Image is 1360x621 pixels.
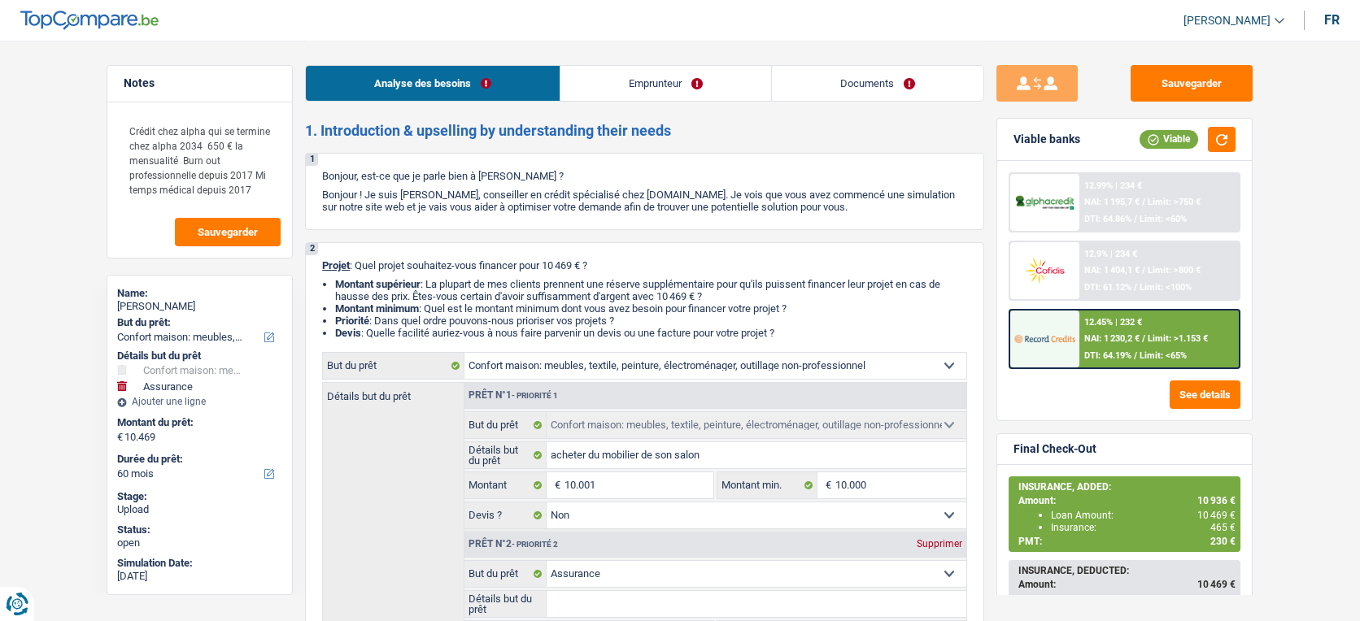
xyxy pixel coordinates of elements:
span: / [1134,282,1137,293]
span: / [1134,350,1137,361]
h5: Notes [124,76,276,90]
div: 2 [306,243,318,255]
label: But du prêt [464,412,547,438]
div: 12.45% | 232 € [1084,317,1142,328]
span: Devis [335,327,361,339]
label: But du prêt [464,561,547,587]
div: INSURANCE, ADDED: [1018,481,1236,493]
a: Documents [772,66,983,101]
span: [PERSON_NAME] [1183,14,1271,28]
span: Projet [322,259,350,271]
span: Limit: <65% [1140,350,1187,361]
span: € [547,472,564,498]
span: / [1134,214,1137,224]
h2: 1. Introduction & upselling by understanding their needs [305,122,984,140]
span: - Priorité 2 [512,540,558,549]
label: But du prêt [323,353,464,379]
span: Limit: <100% [1140,282,1192,293]
li: : La plupart de mes clients prennent une réserve supplémentaire pour qu'ils puissent financer leu... [335,278,967,302]
div: Viable banks [1013,132,1080,146]
span: 10 021 € [1197,593,1236,605]
span: 230 € [1210,536,1236,547]
div: Supprimer [913,539,966,549]
div: Name: [117,287,282,300]
div: Ajouter une ligne [117,396,282,407]
div: Loan Amount: [1051,510,1236,521]
div: 1 [306,154,318,166]
span: Sauvegarder [198,227,258,237]
span: 10 469 € [1197,579,1236,590]
div: Stage: [117,490,282,503]
label: Détails but du prêt [323,383,464,402]
div: Amount: [1018,495,1236,506]
label: Détails but du prêt [464,591,547,617]
span: / [1142,265,1145,276]
span: € [817,472,835,498]
div: INSURANCE, DEDUCTED: [1018,565,1236,576]
label: Montant min. [717,472,817,498]
strong: Priorité [335,315,369,327]
img: Record Credits [1014,324,1074,354]
label: Devis ? [464,502,547,528]
span: Limit: >1.153 € [1148,333,1208,344]
span: NAI: 1 404,1 € [1084,265,1140,276]
button: See details [1170,380,1240,409]
span: / [1142,197,1145,207]
li: : Dans quel ordre pouvons-nous prioriser vos projets ? [335,315,967,327]
div: Loan Amount: [1051,593,1236,605]
span: DTI: 64.86% [1084,214,1131,224]
div: open [117,536,282,549]
div: Viable [1140,130,1198,148]
li: : Quel est le montant minimum dont vous avez besoin pour financer votre projet ? [335,302,967,315]
label: Montant [464,472,547,498]
div: PMT: [1018,536,1236,547]
div: Amount: [1018,579,1236,590]
button: Sauvegarder [175,218,281,246]
label: Montant du prêt: [117,416,279,429]
strong: Montant minimum [335,302,419,315]
button: Sauvegarder [1131,65,1253,102]
label: Détails but du prêt [464,442,547,468]
label: But du prêt: [117,316,279,329]
span: NAI: 1 195,7 € [1084,197,1140,207]
strong: Montant supérieur [335,278,421,290]
span: 10 469 € [1197,510,1236,521]
div: Upload [117,503,282,516]
img: TopCompare Logo [20,11,159,30]
label: Durée du prêt: [117,453,279,466]
div: Prêt n°2 [464,539,562,549]
span: / [1142,333,1145,344]
div: Final Check-Out [1013,442,1096,456]
div: Détails but du prêt [117,350,282,363]
a: Analyse des besoins [306,66,560,101]
div: Status: [117,523,282,536]
a: [PERSON_NAME] [1170,7,1284,34]
div: [DATE] [117,570,282,583]
span: 465 € [1210,522,1236,533]
div: fr [1324,12,1340,28]
span: Limit: <60% [1140,214,1187,224]
li: : Quelle facilité auriez-vous à nous faire parvenir un devis ou une facture pour votre projet ? [335,327,967,339]
span: € [117,431,123,444]
span: NAI: 1 230,2 € [1084,333,1140,344]
div: [PERSON_NAME] [117,300,282,313]
span: DTI: 64.19% [1084,350,1131,361]
span: DTI: 61.12% [1084,282,1131,293]
span: - Priorité 1 [512,391,558,400]
p: Bonjour ! Je suis [PERSON_NAME], conseiller en crédit spécialisé chez [DOMAIN_NAME]. Je vois que ... [322,189,967,213]
span: Limit: >800 € [1148,265,1201,276]
span: 10 936 € [1197,495,1236,506]
div: 12.9% | 234 € [1084,249,1137,259]
img: Cofidis [1014,255,1074,285]
p: Bonjour, est-ce que je parle bien à [PERSON_NAME] ? [322,170,967,182]
a: Emprunteur [560,66,771,101]
span: Limit: >750 € [1148,197,1201,207]
p: : Quel projet souhaitez-vous financer pour 10 469 € ? [322,259,967,271]
div: Simulation Date: [117,557,282,570]
img: AlphaCredit [1014,193,1074,212]
div: Prêt n°1 [464,390,562,401]
div: 12.99% | 234 € [1084,180,1142,191]
div: Insurance: [1051,522,1236,533]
